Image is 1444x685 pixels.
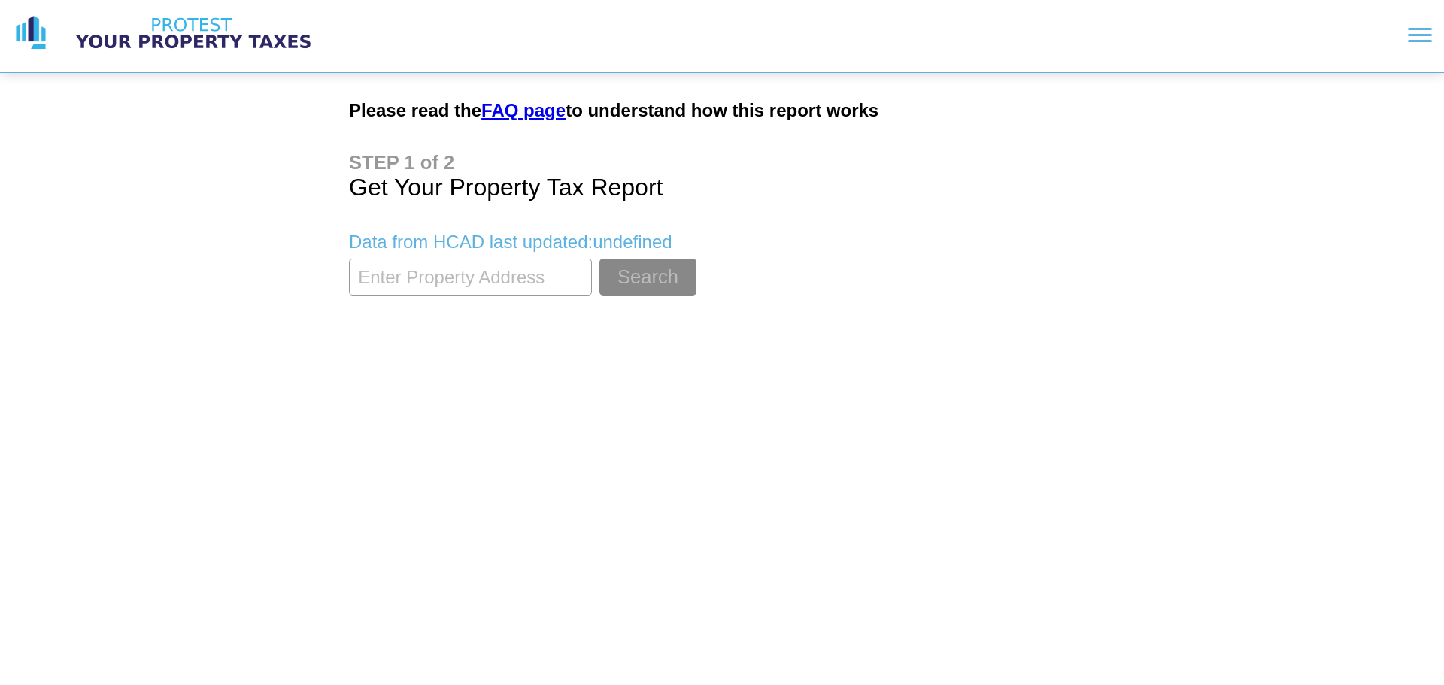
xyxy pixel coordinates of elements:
[349,100,1095,121] h2: Please read the to understand how this report works
[349,232,1095,253] p: Data from HCAD last updated: undefined
[12,14,325,52] a: logo logo text
[12,14,50,52] img: logo
[62,14,325,52] img: logo text
[349,259,592,296] input: Enter Property Address
[349,152,1095,202] h1: Get Your Property Tax Report
[599,259,696,296] button: Search
[481,100,566,120] a: FAQ page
